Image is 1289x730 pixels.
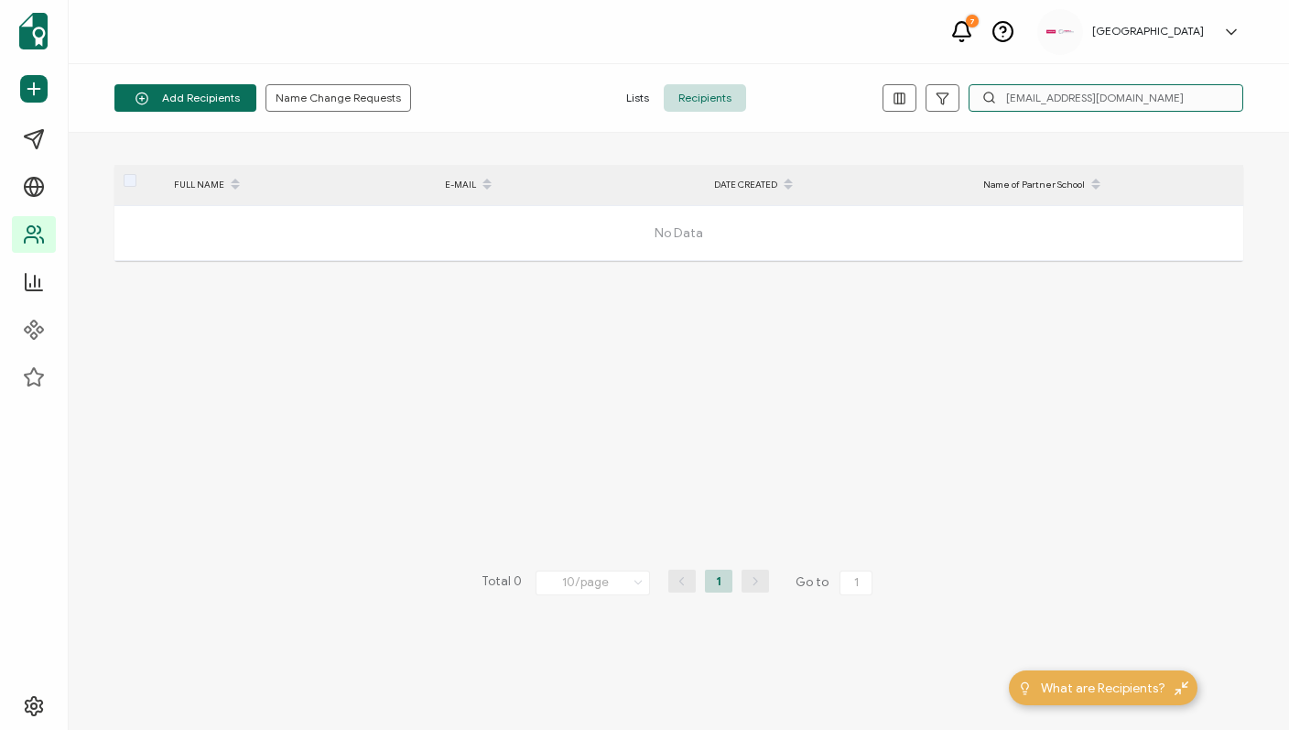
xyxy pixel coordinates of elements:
[664,84,746,112] span: Recipients
[19,13,48,49] img: sertifier-logomark-colored.svg
[705,169,974,201] div: DATE CREATED
[482,570,522,595] span: Total 0
[969,84,1243,112] input: Search
[114,84,256,112] button: Add Recipients
[1092,25,1204,38] h5: [GEOGRAPHIC_DATA]
[276,93,401,104] span: Name Change Requests
[966,15,979,27] div: 7
[1175,681,1188,695] img: minimize-icon.svg
[1046,29,1074,34] img: 534be6bd-3ab8-4108-9ccc-40d3e97e413d.png
[536,571,650,595] input: Select
[705,570,732,593] li: 1
[265,84,411,112] button: Name Change Requests
[436,169,705,201] div: E-MAIL
[1197,642,1289,730] iframe: Chat Widget
[396,206,961,261] span: No Data
[796,570,876,595] span: Go to
[1041,679,1165,698] span: What are Recipients?
[974,169,1243,201] div: Name of Partner School
[612,84,664,112] span: Lists
[165,169,436,201] div: FULL NAME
